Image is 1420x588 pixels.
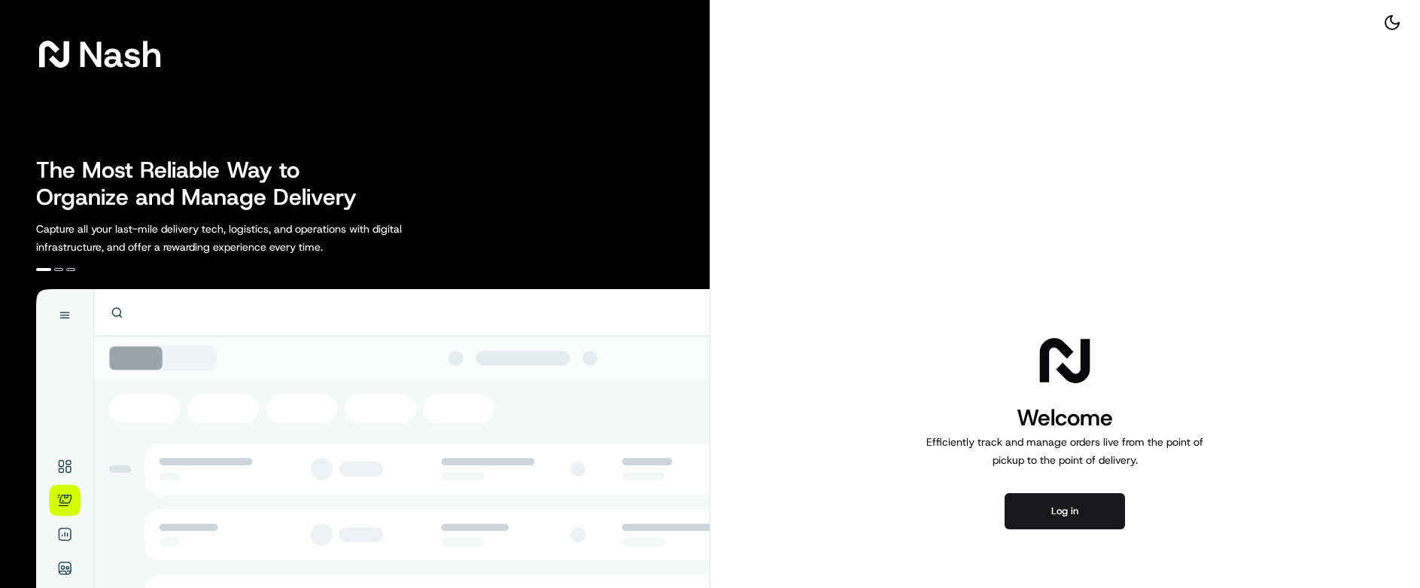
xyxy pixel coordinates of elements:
h1: Welcome [920,403,1209,433]
p: Efficiently track and manage orders live from the point of pickup to the point of delivery. [920,433,1209,469]
p: Capture all your last-mile delivery tech, logistics, and operations with digital infrastructure, ... [36,220,470,256]
span: Nash [78,39,162,69]
h2: The Most Reliable Way to Organize and Manage Delivery [36,157,373,211]
button: Log in [1005,493,1125,529]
